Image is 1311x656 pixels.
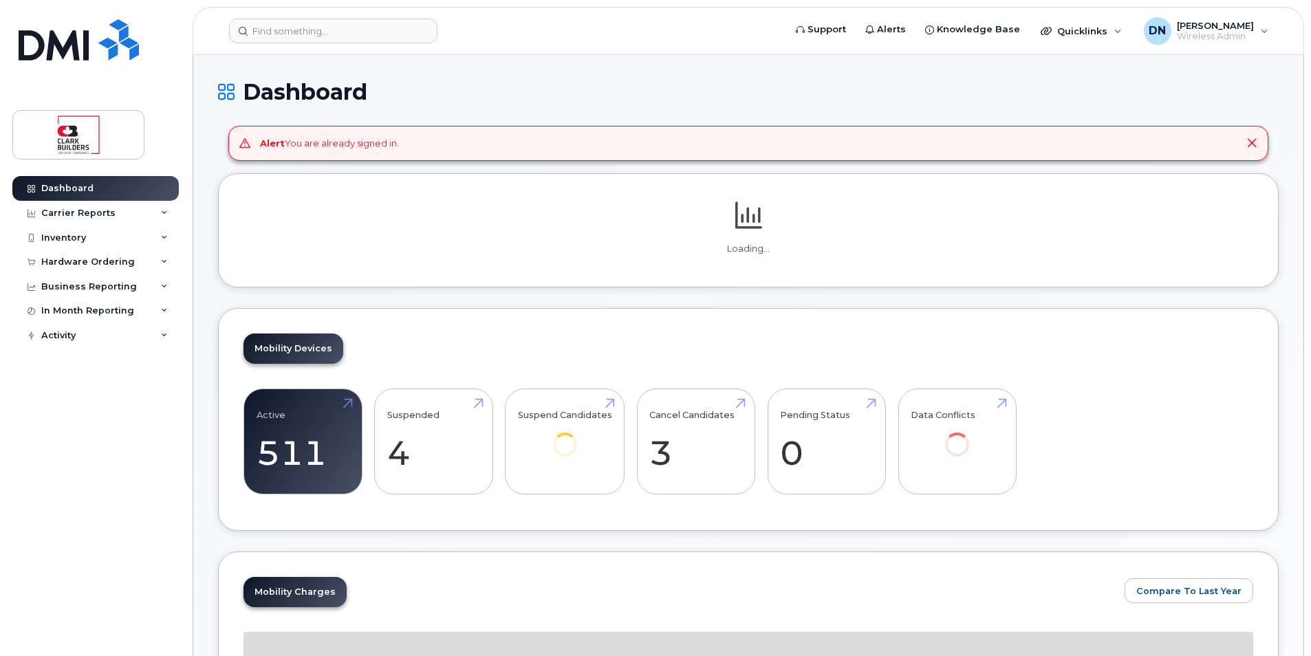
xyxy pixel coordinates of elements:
a: Suspend Candidates [518,396,612,475]
div: You are already signed in. [260,137,399,150]
a: Suspended 4 [387,396,480,487]
a: Mobility Charges [243,577,347,607]
a: Pending Status 0 [780,396,873,487]
h1: Dashboard [218,80,1279,104]
strong: Alert [260,138,285,149]
a: Mobility Devices [243,334,343,364]
p: Loading... [243,243,1253,255]
span: Compare To Last Year [1136,584,1242,598]
a: Active 511 [257,396,349,487]
button: Compare To Last Year [1125,578,1253,603]
a: Cancel Candidates 3 [649,396,742,487]
a: Data Conflicts [911,396,1004,475]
